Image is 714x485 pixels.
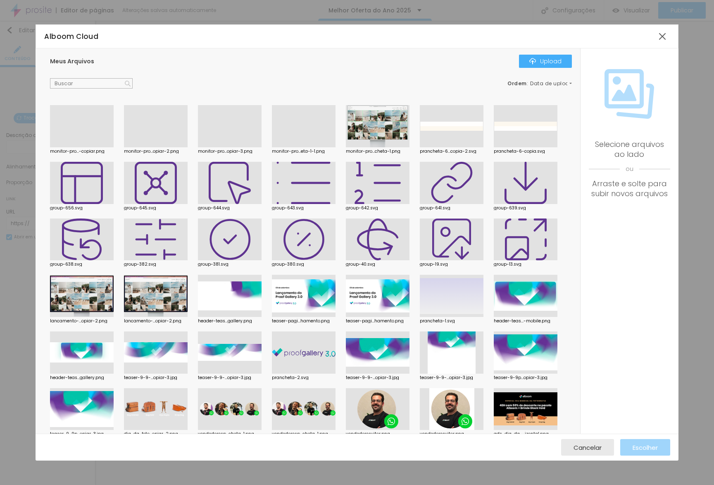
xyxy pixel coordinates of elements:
[50,57,94,65] span: Meus Arquivos
[272,149,336,154] div: monitor-pro...eta-1-1.png
[420,149,483,154] div: prancheta-6...copia-2.svg
[124,149,188,154] div: monitor-pro...opiar-2.png
[494,319,557,323] div: header-teas...-mobile.png
[346,432,409,436] div: vendedoresvitor.png
[494,262,557,267] div: group-13.svg
[124,376,188,380] div: teaser-9-9-...opiar-3.jpg
[272,432,336,436] div: vendedoresp...cheta-1.png
[420,432,483,436] div: vendedoresvitor.png
[124,206,188,210] div: group-645.svg
[50,432,114,436] div: teaser-9-9p...opiar-3.jpg
[50,376,114,380] div: header-teas...gallery.png
[50,206,114,210] div: group-656.svg
[605,69,654,119] img: Icone
[633,444,658,451] span: Escolher
[198,376,262,380] div: teaser-9-9-...opiar-3.jpg
[589,139,670,199] div: Selecione arquivos ao lado Arraste e solte para subir novos arquivos
[494,206,557,210] div: group-639.svg
[198,319,262,323] div: header-teas...gallery.png
[50,78,133,89] input: Buscar
[50,149,114,154] div: monitor-pro...-copiar.png
[494,376,557,380] div: teaser-9-9p...opiar-3.jpg
[561,439,614,456] button: Cancelar
[272,319,336,323] div: teaser-pagi...hamento.png
[124,432,188,436] div: dia-da-foto...opiar-2.png
[346,206,409,210] div: group-642.svg
[125,81,131,86] img: Icone
[530,81,573,86] span: Data de upload
[420,376,483,380] div: teaser-9-9-...opiar-3.jpg
[198,149,262,154] div: monitor-pro...opiar-3.png
[50,319,114,323] div: lancamento-...opiar-2.png
[420,262,483,267] div: group-19.svg
[198,206,262,210] div: group-644.svg
[346,319,409,323] div: teaser-pagi...hamento.png
[494,432,557,436] div: ads-dia-da-...izontal.png
[44,31,98,41] span: Alboom Cloud
[198,432,262,436] div: vendedoresp...cheta-1.png
[346,149,409,154] div: monitor-pro...cheta-1.png
[529,58,562,65] div: Upload
[507,81,572,86] div: :
[272,376,336,380] div: prancheta-2.svg
[272,206,336,210] div: group-643.svg
[124,319,188,323] div: lancamento-...opiar-2.png
[494,149,557,154] div: prancheta-6-copia.svg
[519,55,572,68] button: IconeUpload
[507,80,527,87] span: Ordem
[198,262,262,267] div: group-381.svg
[50,262,114,267] div: group-638.svg
[420,319,483,323] div: prancheta-1.svg
[529,58,536,65] img: Icone
[124,262,188,267] div: group-382.svg
[589,159,670,179] span: ou
[620,439,670,456] button: Escolher
[574,444,602,451] span: Cancelar
[346,376,409,380] div: teaser-9-9-...opiar-3.jpg
[420,206,483,210] div: group-641.svg
[272,262,336,267] div: group-380.svg
[346,262,409,267] div: group-40.svg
